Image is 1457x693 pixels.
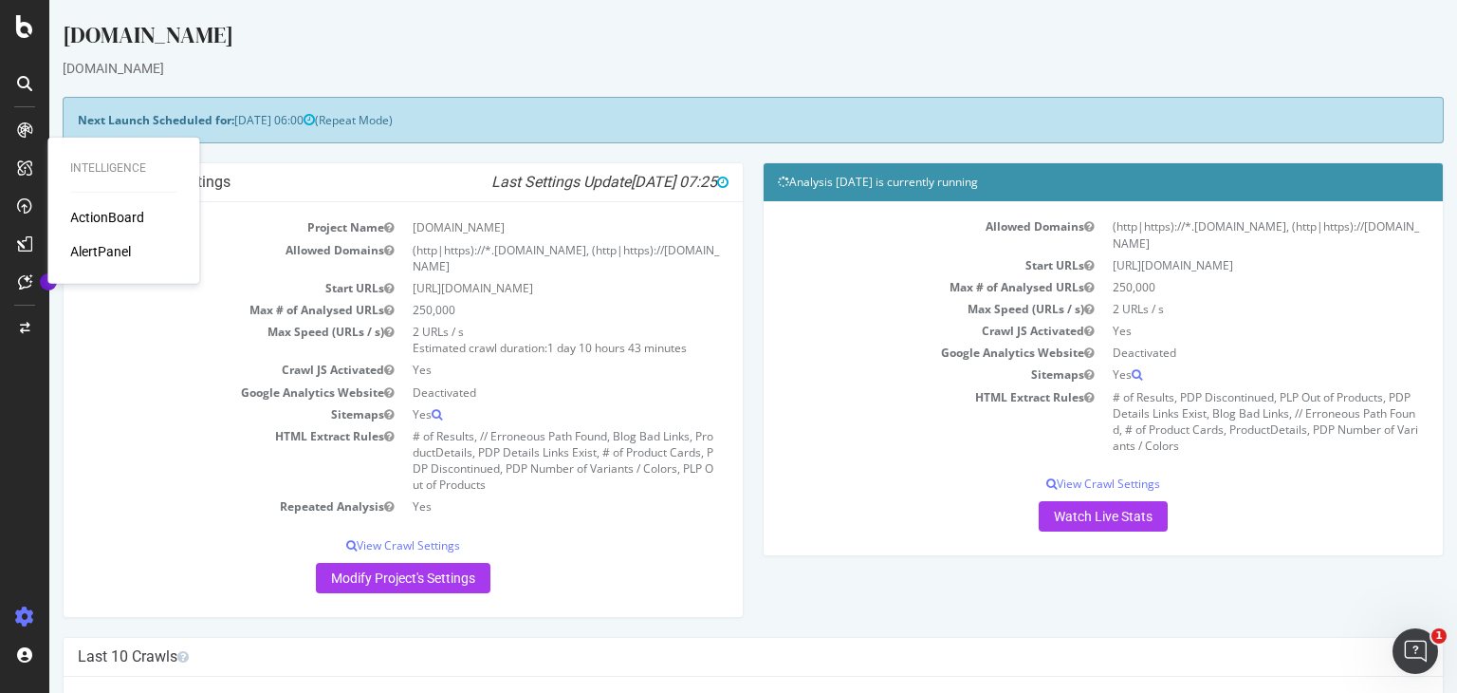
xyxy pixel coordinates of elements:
[13,59,1394,78] div: [DOMAIN_NAME]
[13,97,1394,143] div: (Repeat Mode)
[28,647,1379,666] h4: Last 10 Crawls
[70,242,131,261] a: AlertPanel
[13,19,1394,59] div: [DOMAIN_NAME]
[354,239,679,277] td: (http|https)://*.[DOMAIN_NAME], (http|https)://[DOMAIN_NAME]
[28,425,354,496] td: HTML Extract Rules
[354,496,679,517] td: Yes
[581,173,679,191] span: [DATE] 07:25
[28,173,679,192] h4: Project Global Settings
[354,425,679,496] td: # of Results, // Erroneous Path Found, Blog Bad Links, ProductDetails, PDP Details Links Exist, #...
[728,364,1054,385] td: Sitemaps
[1054,254,1379,276] td: [URL][DOMAIN_NAME]
[1054,320,1379,342] td: Yes
[354,403,679,425] td: Yes
[354,299,679,321] td: 250,000
[28,359,354,381] td: Crawl JS Activated
[442,173,679,192] i: Last Settings Update
[28,537,679,553] p: View Crawl Settings
[1054,364,1379,385] td: Yes
[1054,342,1379,364] td: Deactivated
[70,160,176,177] div: Intelligence
[498,340,637,356] span: 1 day 10 hours 43 minutes
[354,382,679,403] td: Deactivated
[354,216,679,238] td: [DOMAIN_NAME]
[728,254,1054,276] td: Start URLs
[28,496,354,517] td: Repeated Analysis
[728,298,1054,320] td: Max Speed (URLs / s)
[1431,628,1447,644] span: 1
[354,321,679,359] td: 2 URLs / s Estimated crawl duration:
[1054,298,1379,320] td: 2 URLs / s
[267,563,441,593] a: Modify Project's Settings
[728,276,1054,298] td: Max # of Analysed URLs
[728,342,1054,364] td: Google Analytics Website
[728,476,1379,492] p: View Crawl Settings
[28,382,354,403] td: Google Analytics Website
[728,386,1054,458] td: HTML Extract Rules
[28,277,354,299] td: Start URLs
[1054,215,1379,253] td: (http|https)://*.[DOMAIN_NAME], (http|https)://[DOMAIN_NAME]
[28,321,354,359] td: Max Speed (URLs / s)
[728,173,1379,192] h4: Analysis [DATE] is currently running
[989,501,1118,532] a: Watch Live Stats
[70,208,144,227] a: ActionBoard
[28,216,354,238] td: Project Name
[185,112,266,128] span: [DATE] 06:00
[1392,628,1438,674] iframe: Intercom live chat
[1054,386,1379,458] td: # of Results, PDP Discontinued, PLP Out of Products, PDP Details Links Exist, Blog Bad Links, // ...
[354,359,679,381] td: Yes
[28,239,354,277] td: Allowed Domains
[728,215,1054,253] td: Allowed Domains
[28,112,185,128] strong: Next Launch Scheduled for:
[1054,276,1379,298] td: 250,000
[28,403,354,425] td: Sitemaps
[354,277,679,299] td: [URL][DOMAIN_NAME]
[28,299,354,321] td: Max # of Analysed URLs
[728,320,1054,342] td: Crawl JS Activated
[40,273,57,290] div: Tooltip anchor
